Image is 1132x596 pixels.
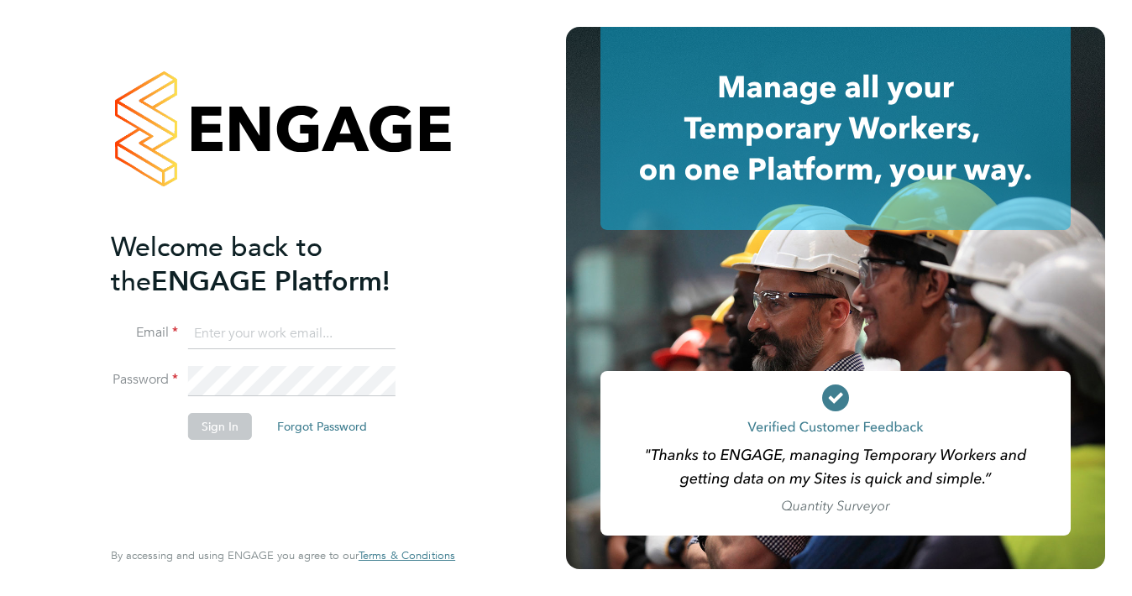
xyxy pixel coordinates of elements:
[359,548,455,562] span: Terms & Conditions
[111,371,178,389] label: Password
[188,319,396,349] input: Enter your work email...
[111,548,455,562] span: By accessing and using ENGAGE you agree to our
[111,324,178,342] label: Email
[188,413,252,440] button: Sign In
[111,230,438,299] h2: ENGAGE Platform!
[264,413,380,440] button: Forgot Password
[359,549,455,562] a: Terms & Conditions
[111,231,322,298] span: Welcome back to the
